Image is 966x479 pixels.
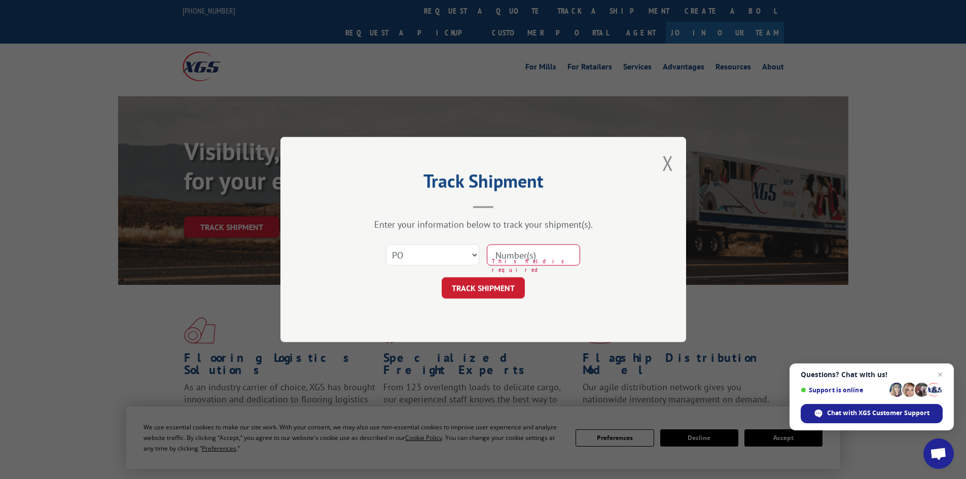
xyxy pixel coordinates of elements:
[827,409,929,418] span: Chat with XGS Customer Support
[801,371,943,379] span: Questions? Chat with us!
[801,404,943,423] span: Chat with XGS Customer Support
[492,257,580,274] span: This field is required
[331,218,635,230] div: Enter your information below to track your shipment(s).
[662,150,673,176] button: Close modal
[487,244,580,266] input: Number(s)
[923,438,954,469] a: Open chat
[331,174,635,193] h2: Track Shipment
[442,277,525,299] button: TRACK SHIPMENT
[801,386,886,394] span: Support is online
